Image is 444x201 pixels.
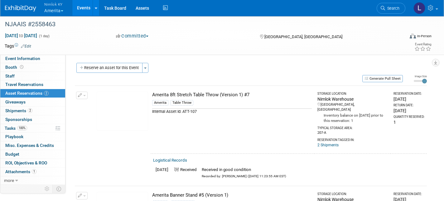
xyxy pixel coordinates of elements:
[0,159,65,167] a: ROI, Objectives & ROO
[414,74,427,78] div: Image Size
[5,33,37,38] span: [DATE] [DATE]
[317,112,388,123] div: Inventory balance on [DATE] prior to this reservation: 1
[264,34,342,39] span: [GEOGRAPHIC_DATA], [GEOGRAPHIC_DATA]
[42,185,53,193] td: Personalize Event Tab Strip
[5,108,32,113] span: Shipments
[0,168,65,176] a: Attachments1
[4,178,14,183] span: more
[317,102,388,112] div: [GEOGRAPHIC_DATA], [GEOGRAPHIC_DATA]
[5,160,47,165] span: ROI, Objectives & ROO
[5,73,15,78] span: Staff
[417,34,432,38] div: In-Person
[5,43,31,49] td: Tags
[5,143,54,148] span: Misc. Expenses & Credits
[385,6,399,11] span: Search
[114,33,151,39] button: Committed
[44,1,63,8] span: Nimlok KY
[0,176,65,185] a: more
[0,63,65,72] a: Booth
[393,96,424,102] div: [DATE]
[362,75,403,82] button: Generate Pull Sheet
[152,192,312,198] div: Amerita Banner Stand #5 (Version 1)
[413,2,425,14] img: Luc Schaefer
[21,44,31,48] a: Edit
[0,133,65,141] a: Playbook
[0,124,65,133] a: Tasks100%
[152,100,168,106] div: Amerita
[377,3,405,14] a: Search
[5,65,25,70] span: Booth
[5,99,26,104] span: Giveaways
[153,158,187,163] a: Logistical Records
[5,169,36,174] span: Attachments
[393,192,424,196] div: Reservation Date:
[5,56,40,61] span: Event Information
[5,82,43,87] span: Travel Reservations
[393,115,424,119] div: Quantity Reserved:
[5,117,32,122] span: Sponsorships
[0,107,65,115] a: Shipments2
[171,166,199,180] td: Received
[410,33,416,38] img: Format-Inperson.png
[153,166,171,180] td: [DATE]
[17,126,27,130] span: 100%
[44,91,49,96] span: 2
[393,92,424,96] div: Reservation Date:
[53,185,65,193] td: Toggle Event Tabs
[317,135,388,142] div: Reservation Tagged in:
[5,152,19,157] span: Budget
[32,169,36,174] span: 1
[0,115,65,124] a: Sponsorships
[5,91,49,96] span: Asset Reservations
[317,123,388,130] div: Typical Storage Area:
[0,89,65,98] a: Asset Reservations2
[97,92,148,131] img: View Images
[28,108,32,113] span: 2
[393,103,424,108] div: Return Date:
[18,33,24,38] span: to
[317,92,388,96] div: Storage Location:
[5,126,27,131] span: Tasks
[76,63,142,73] button: Reserve an Asset for this Event
[414,43,431,46] div: Event Rating
[19,65,25,69] span: Booth not reserved yet
[0,141,65,150] a: Misc. Expenses & Credits
[0,72,65,80] a: Staff
[38,34,50,38] span: (1 day)
[368,33,432,42] div: Event Format
[152,92,312,98] div: Amerita 8ft Stretch Table Throw (Version 1) #7
[0,150,65,158] a: Budget
[317,143,339,147] a: 2 Shipments
[152,108,312,114] div: Internal Asset Id: ATT-107
[5,5,36,12] img: ExhibitDay
[202,173,286,179] div: Recorded by: [PERSON_NAME] ([DATE] 11:23:55 AM EST)
[0,54,65,63] a: Event Information
[0,80,65,89] a: Travel Reservations
[317,130,388,135] div: 207-A
[393,108,424,114] div: [DATE]
[5,134,23,139] span: Playbook
[317,192,388,196] div: Storage Location:
[3,19,395,30] div: NJAAIS #2558463
[0,98,65,106] a: Giveaways
[171,100,193,106] div: Table Throw
[393,119,424,125] div: 1
[317,96,388,102] div: Nimlok Warehouse
[202,167,286,173] div: Received in good condition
